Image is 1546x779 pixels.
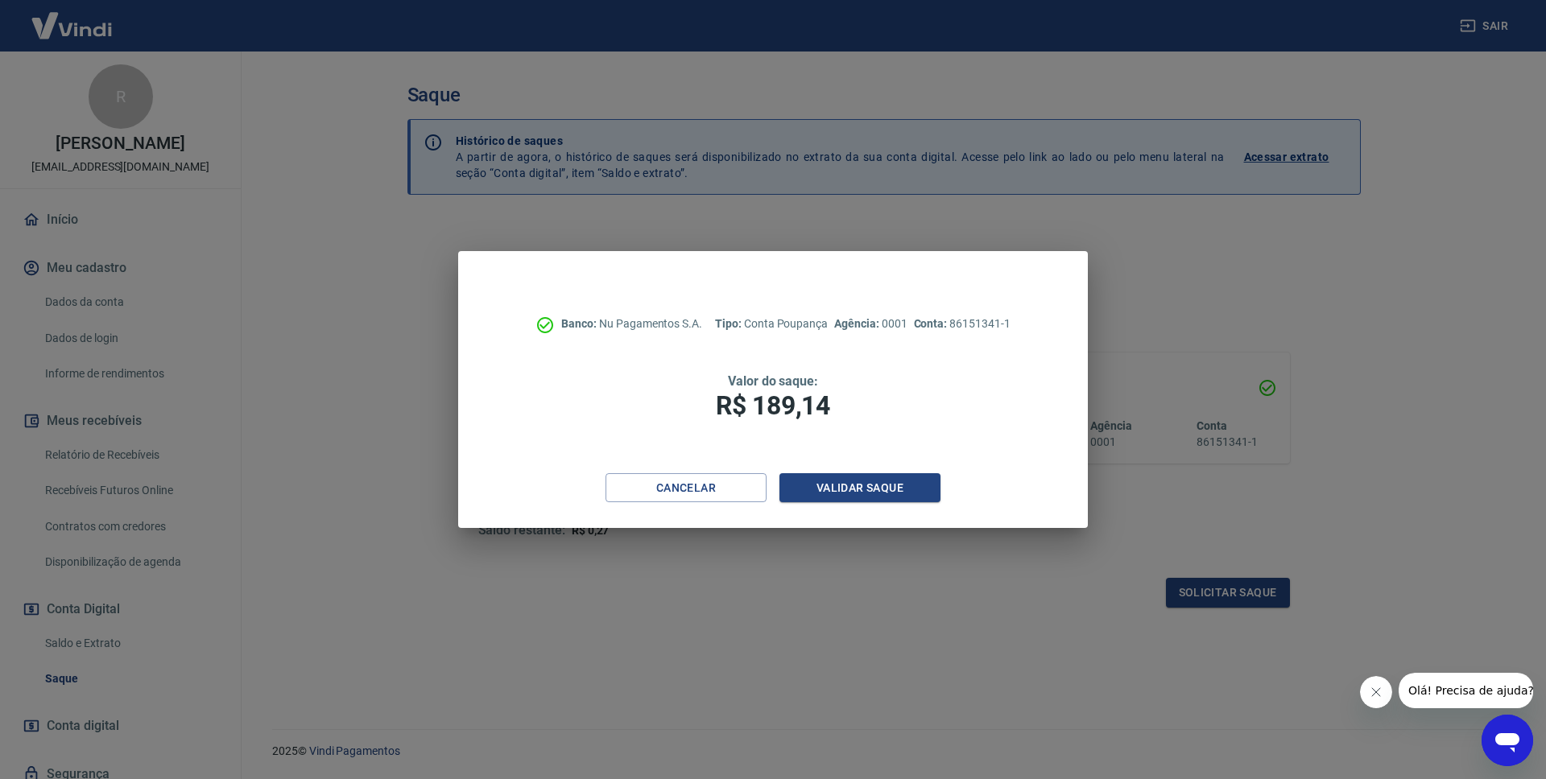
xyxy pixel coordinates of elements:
[728,373,818,389] span: Valor do saque:
[1360,676,1392,708] iframe: Fechar mensagem
[715,315,828,332] p: Conta Poupança
[561,317,599,330] span: Banco:
[1399,673,1533,708] iframe: Mensagem da empresa
[1482,715,1533,766] iframe: Botão para abrir a janela de mensagens
[834,317,882,330] span: Agência:
[834,315,907,332] p: 0001
[779,473,940,503] button: Validar saque
[914,315,1011,332] p: 86151341-1
[715,317,744,330] span: Tipo:
[606,473,767,503] button: Cancelar
[716,390,830,421] span: R$ 189,14
[561,315,702,332] p: Nu Pagamentos S.A.
[10,11,135,24] span: Olá! Precisa de ajuda?
[914,317,950,330] span: Conta:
